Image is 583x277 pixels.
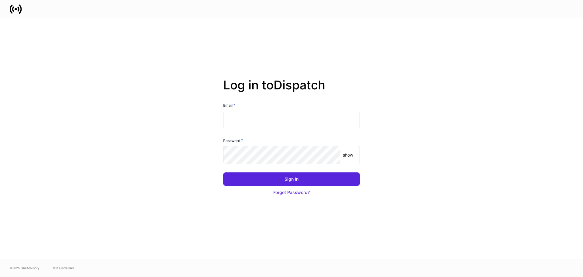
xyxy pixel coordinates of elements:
[223,186,360,199] button: Forgot Password?
[223,172,360,186] button: Sign In
[343,152,353,158] p: show
[223,78,360,102] h2: Log in to Dispatch
[52,265,74,270] a: Data Disclaimer
[273,189,310,196] div: Forgot Password?
[223,102,235,108] h6: Email
[223,137,243,144] h6: Password
[10,265,39,270] span: © 2025 OneAdvisory
[285,176,298,182] div: Sign In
